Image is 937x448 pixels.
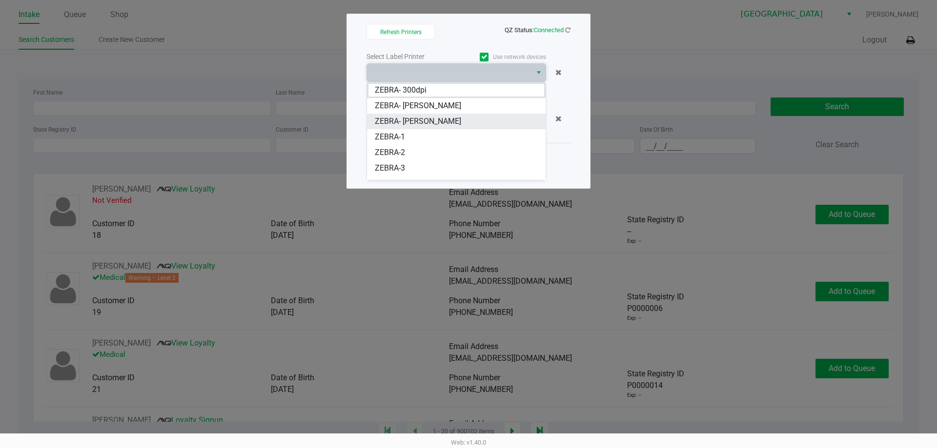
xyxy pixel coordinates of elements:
[375,100,461,112] span: ZEBRA- [PERSON_NAME]
[505,26,570,34] span: QZ Status:
[375,131,405,143] span: ZEBRA-1
[456,53,546,61] label: Use network devices
[380,29,422,36] span: Refresh Printers
[375,84,427,96] span: ZEBRA- 300dpi
[375,147,405,158] span: ZEBRA-2
[375,178,405,190] span: ZEBRA-4
[375,162,405,174] span: ZEBRA-3
[375,116,461,127] span: ZEBRA- [PERSON_NAME]
[534,26,564,34] span: Connected
[451,439,486,446] span: Web: v1.40.0
[367,24,435,39] button: Refresh Printers
[367,52,456,62] div: Select Label Printer
[531,64,546,81] button: Select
